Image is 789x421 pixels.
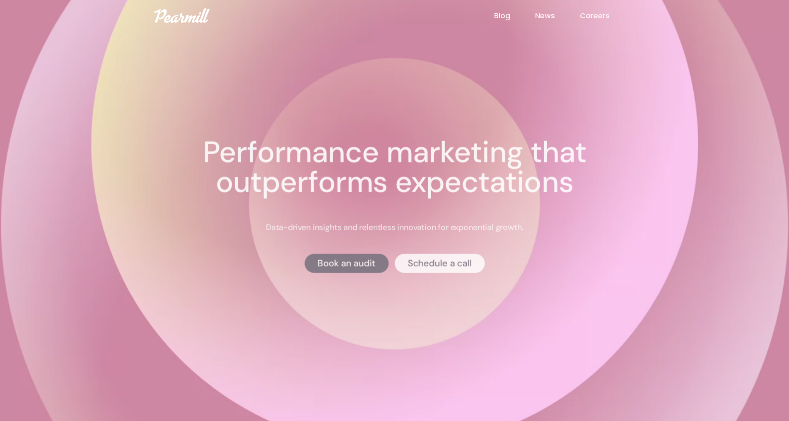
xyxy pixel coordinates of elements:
[494,10,535,21] a: Blog
[304,254,388,273] a: Book an audit
[158,138,631,197] h1: Performance marketing that outperforms expectations
[154,8,210,23] img: Pearmill logo
[535,10,580,21] a: News
[395,254,485,273] a: Schedule a call
[580,10,635,21] a: Careers
[266,222,524,233] p: Data-driven insights and relentless innovation for exponential growth.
